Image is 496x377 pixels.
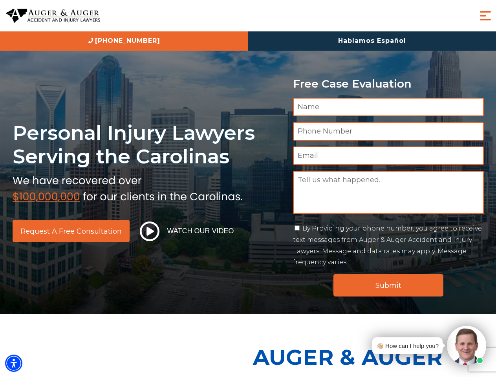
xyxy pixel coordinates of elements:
[293,78,484,90] p: Free Case Evaluation
[13,172,243,202] img: sub text
[13,220,130,242] a: Request a Free Consultation
[293,122,484,141] input: Phone Number
[137,221,236,242] button: Watch Our Video
[293,146,484,165] input: Email
[376,340,439,351] div: 👋🏼 How can I help you?
[253,338,492,377] p: Auger & Auger
[6,9,100,23] img: Auger & Auger Accident and Injury Lawyers Logo
[293,225,482,266] label: By Providing your phone number, you agree to receive text messages from Auger & Auger Accident an...
[5,355,22,372] div: Accessibility Menu
[478,8,493,24] button: Menu
[20,228,122,235] span: Request a Free Consultation
[13,121,284,168] h1: Personal Injury Lawyers Serving the Carolinas
[333,274,443,296] input: Submit
[447,326,486,365] img: Intaker widget Avatar
[293,98,484,116] input: Name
